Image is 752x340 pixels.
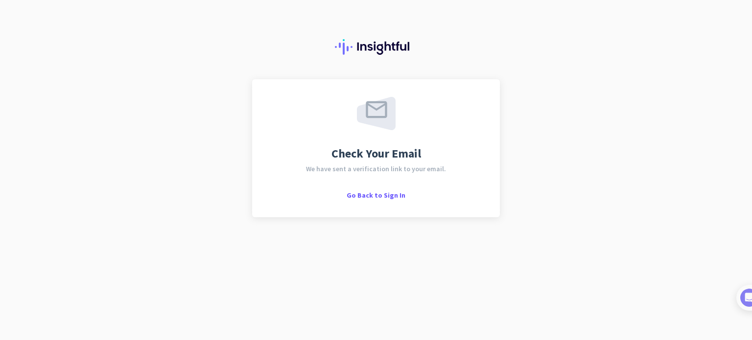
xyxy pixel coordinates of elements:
img: Insightful [335,39,417,55]
span: We have sent a verification link to your email. [306,165,446,172]
img: email-sent [357,97,396,130]
span: Go Back to Sign In [347,191,405,200]
span: Check Your Email [331,148,421,159]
